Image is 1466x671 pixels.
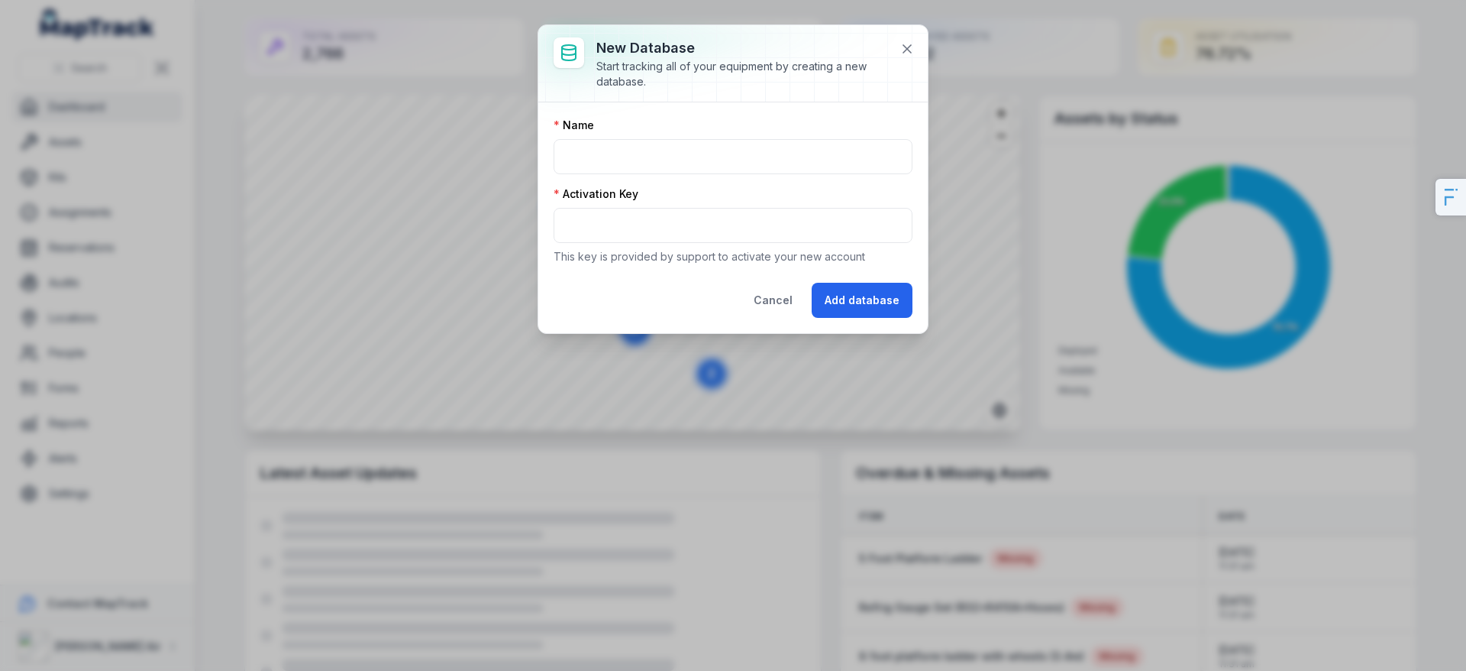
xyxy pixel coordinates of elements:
button: Add database [812,283,912,318]
label: Activation Key [554,186,638,202]
div: Start tracking all of your equipment by creating a new database. [596,59,888,89]
p: This key is provided by support to activate your new account [554,249,912,264]
button: Cancel [741,283,806,318]
h3: New database [596,37,888,59]
label: Name [554,118,594,133]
